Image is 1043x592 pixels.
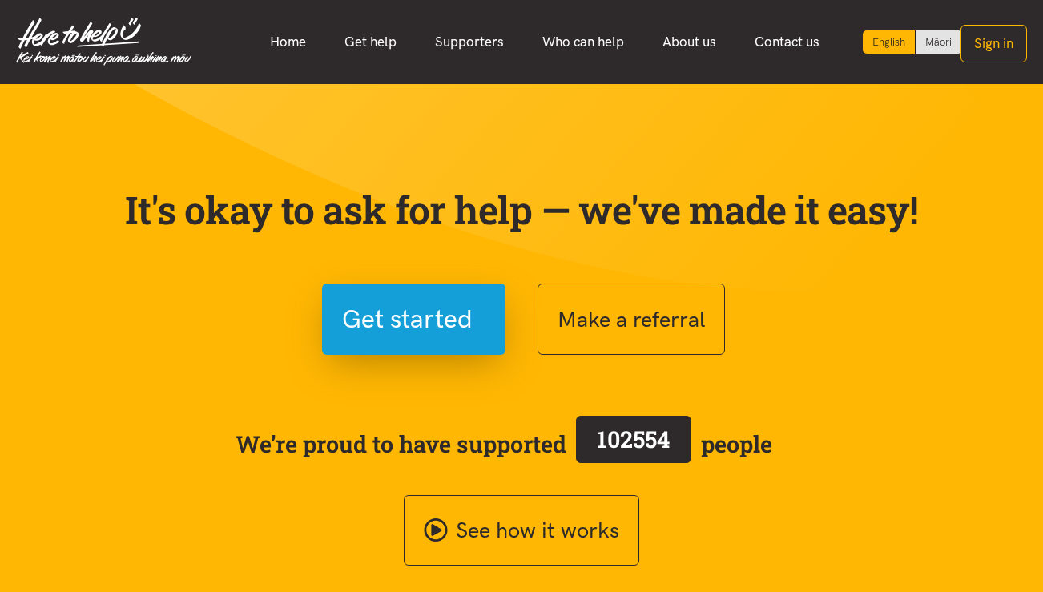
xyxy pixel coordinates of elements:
[322,284,505,355] button: Get started
[251,25,325,59] a: Home
[416,25,523,59] a: Supporters
[523,25,643,59] a: Who can help
[735,25,839,59] a: Contact us
[342,299,473,340] span: Get started
[236,413,772,475] span: We’re proud to have supported people
[597,424,670,454] span: 102554
[404,495,639,566] a: See how it works
[863,30,916,54] div: Current language
[863,30,962,54] div: Language toggle
[960,25,1027,62] button: Sign in
[916,30,961,54] a: Switch to Te Reo Māori
[16,18,191,66] img: Home
[643,25,735,59] a: About us
[566,413,701,475] a: 102554
[538,284,725,355] button: Make a referral
[325,25,416,59] a: Get help
[121,187,922,233] p: It's okay to ask for help — we've made it easy!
